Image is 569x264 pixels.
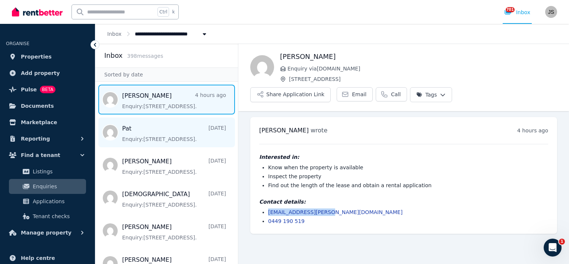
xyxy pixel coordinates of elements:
a: Enquiries [9,179,86,194]
a: Call [376,87,407,101]
span: [STREET_ADDRESS] [289,75,557,83]
span: Ctrl [158,7,169,17]
span: Add property [21,69,60,78]
img: Janette Steele [545,6,557,18]
span: Find a tenant [21,151,60,160]
a: Pat[DATE]Enquiry:[STREET_ADDRESS]. [122,124,226,143]
span: Tenant checks [33,212,83,221]
li: Inspect the property [268,173,548,180]
span: Pulse [21,85,37,94]
a: [DEMOGRAPHIC_DATA][DATE]Enquiry:[STREET_ADDRESS]. [122,190,226,208]
button: Tags [410,87,452,102]
span: Listings [33,167,83,176]
div: Inbox [504,9,530,16]
a: PulseBETA [6,82,89,97]
a: Add property [6,66,89,81]
a: Properties [6,49,89,64]
span: Applications [33,197,83,206]
time: 4 hours ago [517,128,548,133]
span: Enquiry via [DOMAIN_NAME] [287,65,557,72]
span: 1 [559,239,565,245]
a: Tenant checks [9,209,86,224]
button: Find a tenant [6,148,89,163]
a: [PERSON_NAME][DATE]Enquiry:[STREET_ADDRESS]. [122,223,226,241]
span: Email [352,91,366,98]
a: [PERSON_NAME][DATE]Enquiry:[STREET_ADDRESS]. [122,157,226,176]
iframe: Intercom live chat [544,239,562,257]
span: [PERSON_NAME] [259,127,309,134]
span: Marketplace [21,118,57,127]
span: Manage property [21,228,71,237]
li: Find out the length of the lease and obtain a rental application [268,182,548,189]
h2: Inbox [104,50,123,61]
span: Properties [21,52,52,61]
a: Email [337,87,373,101]
img: Aarish Shami [250,55,274,79]
span: 701 [506,7,515,12]
li: Know when the property is available [268,164,548,171]
a: Marketplace [6,115,89,130]
span: Tags [416,91,437,98]
span: BETA [40,86,55,93]
a: Listings [9,164,86,179]
h4: Contact details: [259,198,548,205]
h4: Interested in: [259,153,548,161]
nav: Breadcrumb [95,24,220,44]
a: Documents [6,98,89,113]
a: [PERSON_NAME]4 hours agoEnquiry:[STREET_ADDRESS]. [122,91,226,110]
button: Manage property [6,225,89,240]
span: wrote [311,127,327,134]
span: Call [391,91,401,98]
a: [EMAIL_ADDRESS][PERSON_NAME][DOMAIN_NAME] [268,209,403,215]
span: 398 message s [127,53,163,59]
span: Enquiries [33,182,83,191]
button: Reporting [6,131,89,146]
img: RentBetter [12,6,63,18]
span: Help centre [21,254,55,263]
h1: [PERSON_NAME] [280,51,557,62]
span: ORGANISE [6,41,29,46]
button: Share Application Link [250,87,331,102]
span: k [172,9,175,15]
a: 0449 190 519 [268,218,305,224]
span: Reporting [21,134,50,143]
a: Inbox [107,31,121,37]
span: Documents [21,101,54,110]
div: Sorted by date [95,67,238,82]
a: Applications [9,194,86,209]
